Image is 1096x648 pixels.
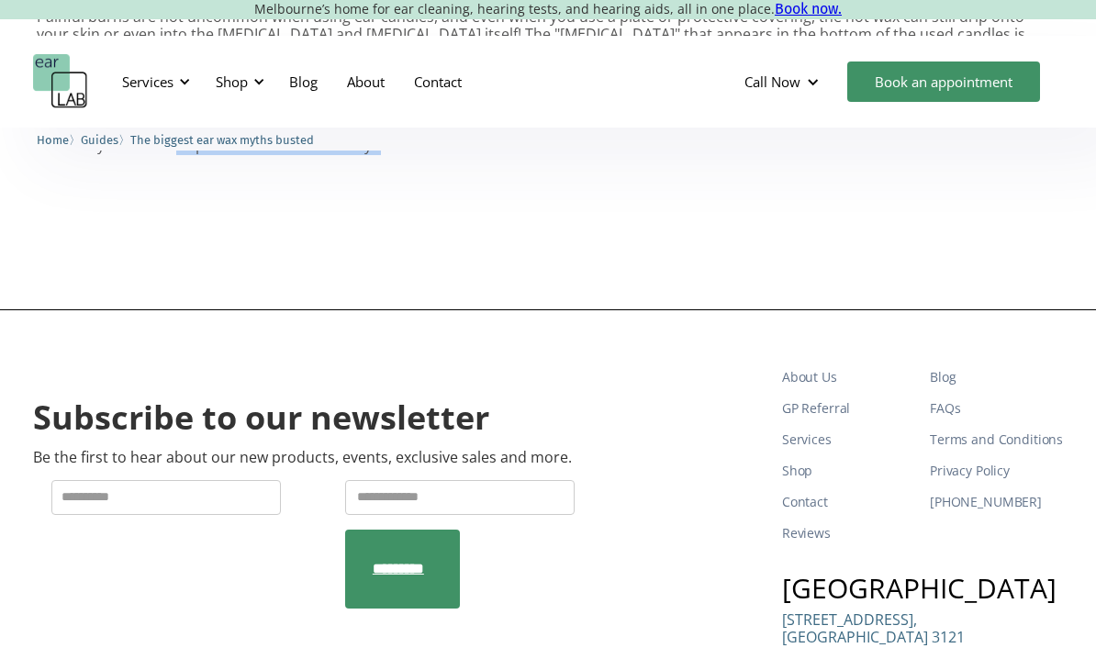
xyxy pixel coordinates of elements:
[930,424,1063,455] a: Terms and Conditions
[111,54,196,109] div: Services
[782,455,915,486] a: Shop
[930,455,1063,486] a: Privacy Policy
[81,130,130,150] li: 〉
[37,133,69,147] span: Home
[782,575,1063,602] h3: [GEOGRAPHIC_DATA]
[399,55,476,108] a: Contact
[782,362,915,393] a: About Us
[782,424,915,455] a: Services
[782,611,965,646] p: [STREET_ADDRESS], [GEOGRAPHIC_DATA] 3121
[744,73,800,91] div: Call Now
[33,449,572,466] p: Be the first to hear about our new products, events, exclusive sales and more.
[847,61,1040,102] a: Book an appointment
[37,200,1059,218] p: ‍
[782,518,915,549] a: Reviews
[216,73,248,91] div: Shop
[130,133,314,147] span: The biggest ear wax myths busted
[122,73,173,91] div: Services
[730,54,838,109] div: Call Now
[37,130,69,148] a: Home
[332,55,399,108] a: About
[33,397,489,440] h2: Subscribe to our newsletter
[930,486,1063,518] a: [PHONE_NUMBER]
[37,8,1059,61] p: Painful burns are not uncommon when using ear candles, and even when you use a plate or protectiv...
[782,393,915,424] a: GP Referral
[33,480,598,609] form: Newsletter Form
[782,486,915,518] a: Contact
[37,130,81,150] li: 〉
[274,55,332,108] a: Blog
[930,393,1063,424] a: FAQs
[51,530,330,601] iframe: reCAPTCHA
[37,168,1059,185] p: ‍
[205,54,270,109] div: Shop
[33,54,88,109] a: home
[130,130,314,148] a: The biggest ear wax myths busted
[81,130,118,148] a: Guides
[81,133,118,147] span: Guides
[930,362,1063,393] a: Blog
